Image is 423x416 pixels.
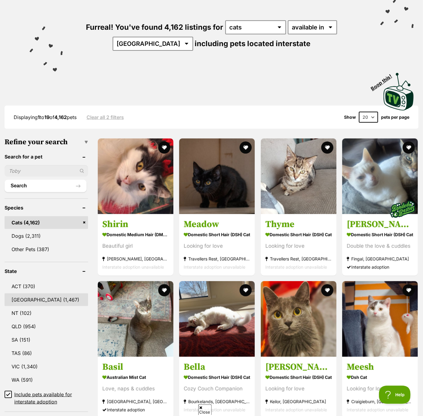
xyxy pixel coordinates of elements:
img: bonded besties [387,194,418,224]
h3: [PERSON_NAME] [265,361,332,373]
span: Interstate adoption unavailable [184,264,245,269]
span: Furreal! You've found 4,162 listings for [86,23,223,32]
div: Beautiful girl [102,242,169,250]
input: Toby [5,165,88,177]
header: State [5,268,88,274]
strong: 19 [44,114,49,120]
img: PetRescue TV logo [384,73,414,111]
span: Interstate adoption unavailable [265,407,327,412]
a: TAS (86) [5,347,88,360]
span: Interstate adoption unavailable [265,264,327,269]
a: NT (102) [5,307,88,319]
img: Vera - Domestic Short Hair (DSH) Cat [261,281,336,357]
a: WA (591) [5,373,88,386]
button: favourite [321,142,333,154]
button: favourite [240,284,252,296]
img: Bella - Domestic Short Hair (DSH) Cat [179,281,255,357]
span: Show [344,115,356,120]
div: Interstate adoption [102,406,169,414]
button: favourite [321,284,333,296]
iframe: Help Scout Beacon - Open [379,386,411,404]
a: [GEOGRAPHIC_DATA] (1,467) [5,293,88,306]
h3: Thyme [265,218,332,230]
button: favourite [403,284,415,296]
strong: [GEOGRAPHIC_DATA], [GEOGRAPHIC_DATA] [102,397,169,406]
a: Shirin Domestic Medium Hair (DMH) Cat Beautiful girl [PERSON_NAME], [GEOGRAPHIC_DATA] Interstate ... [98,214,173,275]
span: Include pets available for interstate adoption [14,391,88,405]
strong: Domestic Short Hair (DSH) Cat [265,373,332,382]
span: Displaying to of pets [14,114,77,120]
span: Interstate adoption unavailable [347,407,408,412]
a: ACT (370) [5,280,88,293]
button: favourite [240,142,252,154]
label: pets per page [381,115,409,120]
a: Cats (4,162) [5,216,88,229]
div: Looking for love [265,385,332,393]
strong: Domestic Medium Hair (DMH) Cat [102,230,169,239]
strong: Travellers Rest, [GEOGRAPHIC_DATA] [265,254,332,263]
strong: Domestic Short Hair (DSH) Cat [184,373,250,382]
strong: 1 [38,114,40,120]
div: Interstate adoption [347,263,413,271]
button: Search [5,180,87,192]
button: favourite [403,142,415,154]
span: including pets located interstate [195,39,311,48]
img: Finn & Rudy - Domestic Short Hair (DSH) Cat [342,138,418,214]
strong: Domestic Short Hair (DSH) Cat [265,230,332,239]
a: Other Pets (387) [5,243,88,256]
a: VIC (1,340) [5,360,88,373]
header: Species [5,205,88,210]
strong: Australian Mist Cat [102,373,169,382]
div: Looking for love [184,242,250,250]
a: SA (151) [5,333,88,346]
a: Meadow Domestic Short Hair (DSH) Cat Looking for love Travellers Rest, [GEOGRAPHIC_DATA] Intersta... [179,214,255,275]
img: Shirin - Domestic Medium Hair (DMH) Cat [98,138,173,214]
a: Dogs (2,311) [5,230,88,242]
h3: Shirin [102,218,169,230]
span: Boop this! [370,70,398,91]
span: Close [198,404,212,415]
span: Interstate adoption unavailable [184,407,245,412]
strong: Dsh Cat [347,373,413,382]
h3: Meadow [184,218,250,230]
strong: [PERSON_NAME], [GEOGRAPHIC_DATA] [102,254,169,263]
a: Include pets available for interstate adoption [5,391,88,405]
img: Basil - Australian Mist Cat [98,281,173,357]
div: Looking for love [347,385,413,393]
strong: 4,162 [54,114,67,120]
strong: Domestic Short Hair (DSH) Cat [347,230,413,239]
header: Search for a pet [5,154,88,159]
a: QLD (954) [5,320,88,333]
h3: [PERSON_NAME] & [PERSON_NAME] [347,218,413,230]
span: Interstate adoption unavailable [102,264,164,269]
a: Boop this! [384,67,414,112]
div: Double the love & cuddles [347,242,413,250]
div: Cozy Couch Companion [184,385,250,393]
a: Clear all 2 filters [87,114,124,120]
strong: Bourkelands, [GEOGRAPHIC_DATA] [184,397,250,406]
strong: Travellers Rest, [GEOGRAPHIC_DATA] [184,254,250,263]
div: Love, naps & cuddles [102,385,169,393]
h3: Bella [184,361,250,373]
img: Thyme - Domestic Short Hair (DSH) Cat [261,138,336,214]
img: Meadow - Domestic Short Hair (DSH) Cat [179,138,255,214]
div: Looking for love [265,242,332,250]
button: favourite [158,142,170,154]
strong: Craigieburn, [GEOGRAPHIC_DATA] [347,397,413,406]
a: Thyme Domestic Short Hair (DSH) Cat Looking for love Travellers Rest, [GEOGRAPHIC_DATA] Interstat... [261,214,336,275]
img: Meesh - Dsh Cat [342,281,418,357]
h3: Refine your search [5,138,88,146]
strong: Domestic Short Hair (DSH) Cat [184,230,250,239]
strong: Keilor, [GEOGRAPHIC_DATA] [265,397,332,406]
strong: Fingal, [GEOGRAPHIC_DATA] [347,254,413,263]
h3: Meesh [347,361,413,373]
button: favourite [158,284,170,296]
h3: Basil [102,361,169,373]
a: [PERSON_NAME] & [PERSON_NAME] Domestic Short Hair (DSH) Cat Double the love & cuddles Fingal, [GE... [342,214,418,275]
